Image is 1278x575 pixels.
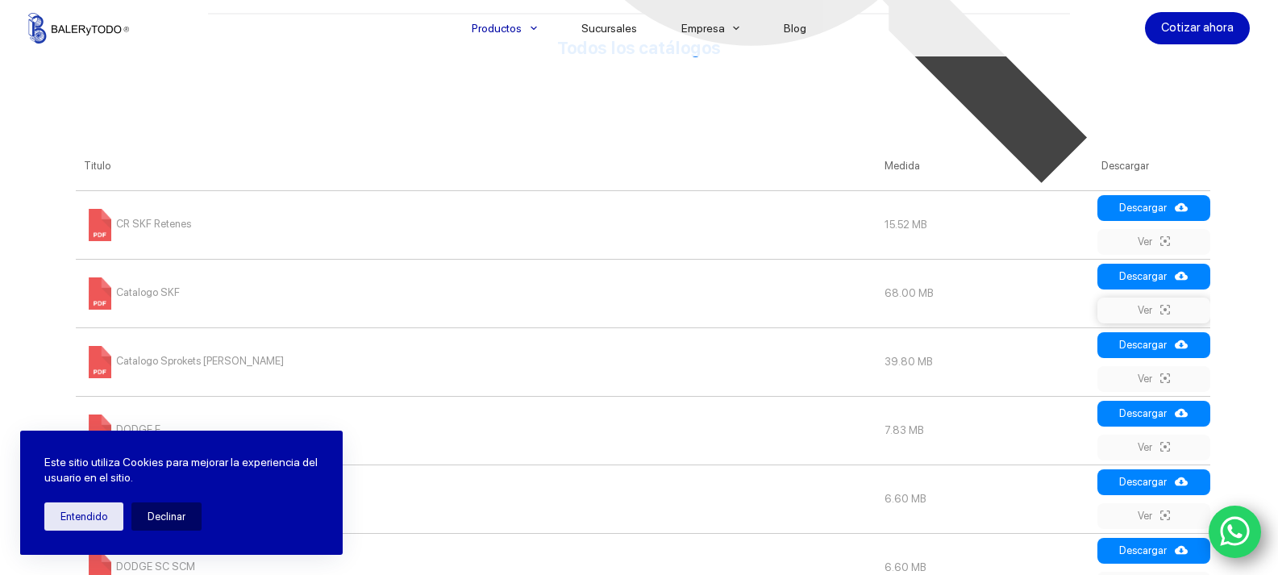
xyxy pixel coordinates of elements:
th: Titulo [76,142,876,190]
a: Cotizar ahora [1145,12,1250,44]
a: CR SKF Retenes [84,218,191,230]
a: WhatsApp [1209,506,1262,559]
a: Descargar [1097,538,1210,564]
td: 68.00 MB [876,259,1093,327]
img: Balerytodo [28,13,129,44]
a: Ver [1097,435,1210,460]
button: Entendido [44,502,123,531]
p: Este sitio utiliza Cookies para mejorar la experiencia del usuario en el sitio. [44,455,318,486]
a: Ver [1097,366,1210,392]
a: DODGE E [84,423,160,435]
td: 6.60 MB [876,465,1093,533]
td: 7.83 MB [876,396,1093,465]
a: Ver [1097,503,1210,529]
a: Ver [1097,298,1210,323]
a: Catalogo SKF [84,286,180,298]
a: Descargar [1097,469,1210,495]
button: Declinar [131,502,202,531]
a: Descargar [1097,332,1210,358]
a: Catalogo Sprokets [PERSON_NAME] [84,355,284,367]
td: 39.80 MB [876,327,1093,396]
a: Descargar [1097,401,1210,427]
